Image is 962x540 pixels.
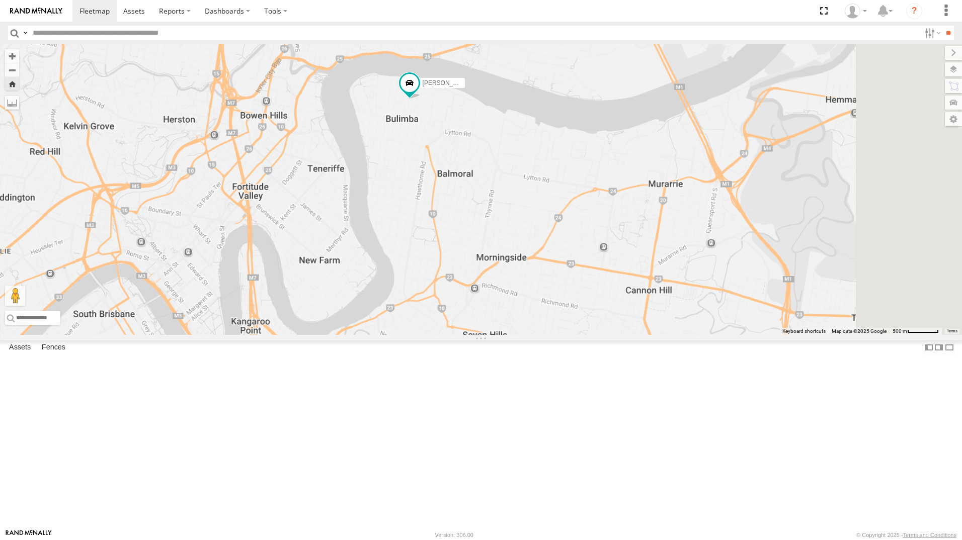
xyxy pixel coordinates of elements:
[6,530,52,540] a: Visit our Website
[5,77,19,91] button: Zoom Home
[921,26,942,40] label: Search Filter Options
[4,340,36,354] label: Assets
[947,329,957,333] a: Terms (opens in new tab)
[893,328,907,334] span: 500 m
[934,340,944,355] label: Dock Summary Table to the Right
[906,3,922,19] i: ?
[435,532,473,538] div: Version: 306.00
[5,49,19,63] button: Zoom in
[856,532,956,538] div: © Copyright 2025 -
[903,532,956,538] a: Terms and Conditions
[890,328,942,335] button: Map Scale: 500 m per 59 pixels
[5,96,19,110] label: Measure
[5,63,19,77] button: Zoom out
[924,340,934,355] label: Dock Summary Table to the Left
[841,4,870,19] div: Marco DiBenedetto
[944,340,954,355] label: Hide Summary Table
[21,26,29,40] label: Search Query
[782,328,826,335] button: Keyboard shortcuts
[5,286,25,306] button: Drag Pegman onto the map to open Street View
[832,328,887,334] span: Map data ©2025 Google
[37,340,70,354] label: Fences
[10,8,62,15] img: rand-logo.svg
[423,80,472,87] span: [PERSON_NAME]
[945,112,962,126] label: Map Settings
